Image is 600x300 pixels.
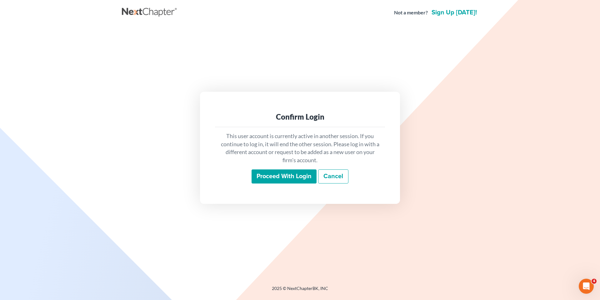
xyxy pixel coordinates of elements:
[318,169,348,184] a: Cancel
[122,285,478,297] div: 2025 © NextChapterBK, INC
[579,279,594,294] iframe: Intercom live chat
[394,9,428,16] strong: Not a member?
[220,132,380,164] p: This user account is currently active in another session. If you continue to log in, it will end ...
[430,9,478,16] a: Sign up [DATE]!
[252,169,317,184] input: Proceed with login
[220,112,380,122] div: Confirm Login
[592,279,597,284] span: 4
